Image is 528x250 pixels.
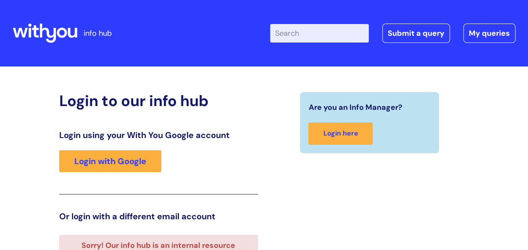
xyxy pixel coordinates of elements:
[84,27,112,40] p: info hub
[308,122,373,145] a: Login here
[59,92,258,110] h2: Login to our info hub
[59,211,258,221] h3: Or login with a different email account
[463,24,515,43] a: My queries
[59,130,258,140] h3: Login using your With You Google account
[308,101,402,114] span: Are you an Info Manager?
[382,24,450,43] a: Submit a query
[270,24,369,43] input: Search
[59,150,161,172] a: Login with Google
